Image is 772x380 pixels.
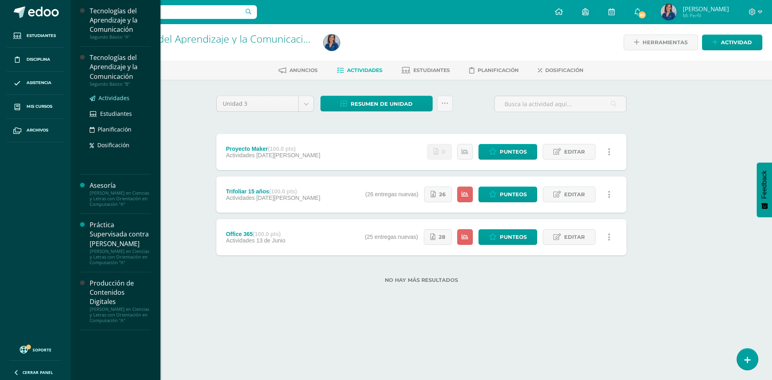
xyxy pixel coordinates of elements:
a: Soporte [10,344,61,355]
strong: (100.0 pts) [268,146,296,152]
label: No hay más resultados [216,277,626,283]
a: Asesoría[PERSON_NAME] en Ciencias y Letras con Orientación en Computación "A" [90,181,151,207]
span: Actividades [99,94,129,102]
span: Punteos [500,230,527,244]
span: Actividades [347,67,382,73]
a: Planificación [469,64,519,77]
span: Disciplina [27,56,50,63]
span: Archivos [27,127,48,134]
a: 26 [424,187,452,202]
div: Tecnologías del Aprendizaje y la Comunicación [90,53,151,81]
a: Punteos [478,144,537,160]
button: Feedback - Mostrar encuesta [757,162,772,217]
span: Planificación [478,67,519,73]
a: Disciplina [6,48,64,72]
span: Estudiantes [413,67,450,73]
span: 0 [442,144,446,159]
img: 58f7532ee663a95d6a165ab39a81ea9b.png [324,35,340,51]
span: Editar [564,187,585,202]
img: 58f7532ee663a95d6a165ab39a81ea9b.png [661,4,677,20]
a: Actividades [90,93,151,103]
span: Actividad [721,35,752,50]
div: [PERSON_NAME] en Ciencias y Letras con Orientación en Computación "A" [90,306,151,323]
span: Actividades [226,152,255,158]
span: Planificación [98,125,131,133]
span: 13 de Junio [256,237,285,244]
a: Actividad [702,35,762,50]
span: Asistencia [27,80,51,86]
span: Dosificación [97,141,129,149]
strong: (100.0 pts) [269,188,297,195]
span: Mi Perfil [683,12,729,19]
div: Práctica Supervisada contra [PERSON_NAME] [90,220,151,248]
span: 28 [439,230,446,244]
span: 81 [638,10,647,19]
a: Estudiantes [6,24,64,48]
div: Segundo Básico 'A' [101,44,314,52]
span: Herramientas [643,35,688,50]
span: Punteos [500,187,527,202]
a: Producción de Contenidos Digitales[PERSON_NAME] en Ciencias y Letras con Orientación en Computaci... [90,279,151,323]
a: Herramientas [624,35,698,50]
a: Resumen de unidad [320,96,433,111]
a: Unidad 3 [217,96,314,111]
a: Actividades [337,64,382,77]
span: [PERSON_NAME] [683,5,729,13]
span: Cerrar panel [23,370,53,375]
a: Mis cursos [6,95,64,119]
span: Editar [564,230,585,244]
span: Feedback [761,170,768,199]
a: Tecnologías del Aprendizaje y la ComunicaciónSegundo Básico "B" [90,53,151,86]
span: [DATE][PERSON_NAME] [256,152,320,158]
a: Dosificación [538,64,583,77]
a: Asistencia [6,72,64,95]
span: 26 [439,187,446,202]
span: Actividades [226,195,255,201]
span: Resumen de unidad [351,97,413,111]
div: Proyecto Maker [226,146,320,152]
a: Anuncios [279,64,318,77]
h1: Tecnologías del Aprendizaje y la Comunicación [101,33,314,44]
span: Estudiantes [100,110,132,117]
a: Estudiantes [402,64,450,77]
a: Estudiantes [90,109,151,118]
a: Tecnologías del Aprendizaje y la ComunicaciónSegundo Básico "A" [90,6,151,40]
div: Asesoría [90,181,151,190]
a: Archivos [6,119,64,142]
div: Producción de Contenidos Digitales [90,279,151,306]
div: [PERSON_NAME] en Ciencias y Letras con Orientación en Computación "A" [90,249,151,265]
div: Segundo Básico "A" [90,34,151,40]
span: Editar [564,144,585,159]
a: Punteos [478,229,537,245]
span: Punteos [500,144,527,159]
span: Mis cursos [27,103,52,110]
span: Soporte [33,347,51,353]
a: No se han realizado entregas [427,144,452,160]
a: Práctica Supervisada contra [PERSON_NAME][PERSON_NAME] en Ciencias y Letras con Orientación en Co... [90,220,151,265]
a: Tecnologías del Aprendizaje y la Comunicación [101,32,315,45]
span: Actividades [226,237,255,244]
a: Punteos [478,187,537,202]
a: 28 [424,229,452,245]
div: Tecnologías del Aprendizaje y la Comunicación [90,6,151,34]
span: Anuncios [289,67,318,73]
input: Busca la actividad aquí... [495,96,626,112]
span: Unidad 3 [223,96,292,111]
strong: (100.0 pts) [253,231,281,237]
div: Office 365 [226,231,285,237]
div: Segundo Básico "B" [90,81,151,87]
span: Estudiantes [27,33,56,39]
a: Planificación [90,125,151,134]
span: Dosificación [545,67,583,73]
div: [PERSON_NAME] en Ciencias y Letras con Orientación en Computación "A" [90,190,151,207]
div: Trifoliar 15 años [226,188,320,195]
span: [DATE][PERSON_NAME] [256,195,320,201]
a: Dosificación [90,140,151,150]
input: Busca un usuario... [76,5,257,19]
